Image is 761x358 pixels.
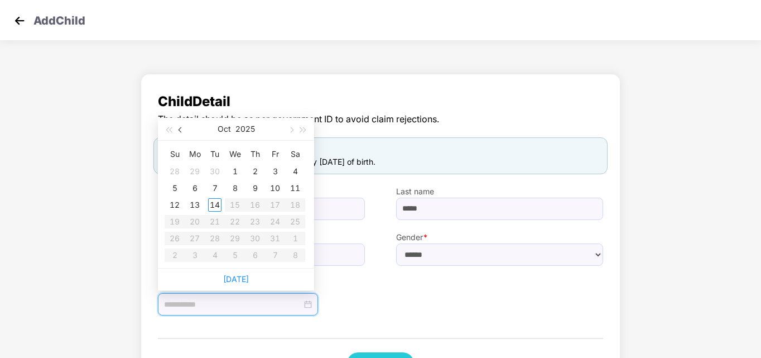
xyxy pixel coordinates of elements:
[285,180,305,197] td: 2025-10-11
[396,231,603,244] label: Gender
[268,165,282,178] div: 3
[168,165,181,178] div: 28
[288,165,302,178] div: 4
[185,145,205,163] th: Mo
[205,197,225,213] td: 2025-10-14
[265,145,285,163] th: Fr
[245,145,265,163] th: Th
[285,145,305,163] th: Sa
[223,274,249,284] a: [DATE]
[165,180,185,197] td: 2025-10-05
[188,198,201,212] div: 13
[268,182,282,195] div: 10
[158,112,603,126] span: The detail should be as per government ID to avoid claim rejections.
[188,165,201,178] div: 29
[208,182,221,195] div: 7
[265,180,285,197] td: 2025-10-10
[205,145,225,163] th: Tu
[265,163,285,180] td: 2025-10-03
[228,165,242,178] div: 1
[248,182,262,195] div: 9
[245,163,265,180] td: 2025-10-02
[245,180,265,197] td: 2025-10-09
[208,198,221,212] div: 14
[168,198,181,212] div: 12
[168,182,181,195] div: 5
[288,182,302,195] div: 11
[225,145,245,163] th: We
[165,145,185,163] th: Su
[205,180,225,197] td: 2025-10-07
[228,182,242,195] div: 8
[165,197,185,213] td: 2025-10-12
[11,12,28,29] img: svg+xml;base64,PHN2ZyB4bWxucz0iaHR0cDovL3d3dy53My5vcmcvMjAwMC9zdmciIHdpZHRoPSIzMCIgaGVpZ2h0PSIzMC...
[396,185,603,198] label: Last name
[205,163,225,180] td: 2025-09-30
[185,180,205,197] td: 2025-10-06
[165,163,185,180] td: 2025-09-28
[185,163,205,180] td: 2025-09-29
[225,163,245,180] td: 2025-10-01
[208,165,221,178] div: 30
[188,182,201,195] div: 6
[225,180,245,197] td: 2025-10-08
[285,163,305,180] td: 2025-10-04
[158,91,603,112] span: Child Detail
[218,118,231,140] button: Oct
[235,118,255,140] button: 2025
[185,197,205,213] td: 2025-10-13
[33,12,85,26] p: Add Child
[248,165,262,178] div: 2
